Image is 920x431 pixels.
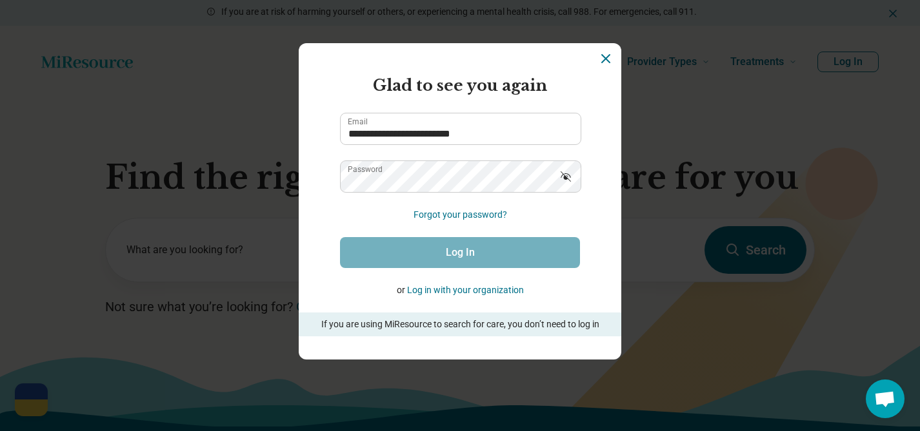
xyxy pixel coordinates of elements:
[552,160,580,191] button: Show password
[340,237,580,268] button: Log In
[299,43,621,359] section: Login Dialog
[598,51,614,66] button: Dismiss
[340,74,580,97] h2: Glad to see you again
[340,283,580,297] p: or
[317,318,603,331] p: If you are using MiResource to search for care, you don’t need to log in
[414,208,507,222] button: Forgot your password?
[407,283,524,297] button: Log in with your organization
[348,166,383,173] label: Password
[348,118,368,126] label: Email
